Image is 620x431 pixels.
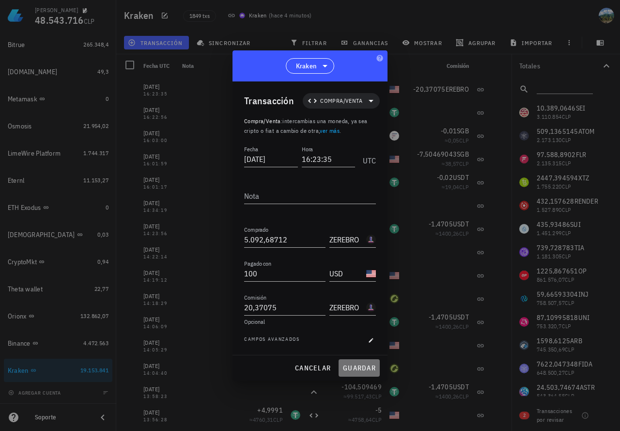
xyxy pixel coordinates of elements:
div: Transacción [244,93,294,109]
p: : [244,116,376,136]
div: USD-icon [366,269,376,278]
div: ZEREBRO-icon [366,235,376,244]
input: Moneda [329,232,364,247]
span: Kraken [296,61,317,71]
span: Compra/Venta [320,96,362,106]
span: guardar [342,364,376,372]
div: UTC [359,145,376,170]
span: cancelar [294,364,331,372]
span: Compra/Venta [244,117,281,125]
label: Comisión [244,294,266,301]
button: cancelar [291,359,335,377]
input: Moneda [329,300,364,315]
a: ver más [320,127,340,134]
button: guardar [339,359,380,377]
div: ZEREBRO-icon [366,303,376,312]
div: Opcional [244,319,376,325]
label: Fecha [244,145,258,153]
label: Pagado con [244,260,271,267]
label: Comprado [244,226,268,233]
span: intercambias una moneda, ya sea cripto o fiat a cambio de otra, . [244,117,368,134]
input: Moneda [329,266,364,281]
span: Campos avanzados [244,335,300,345]
label: Hora [302,145,313,153]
